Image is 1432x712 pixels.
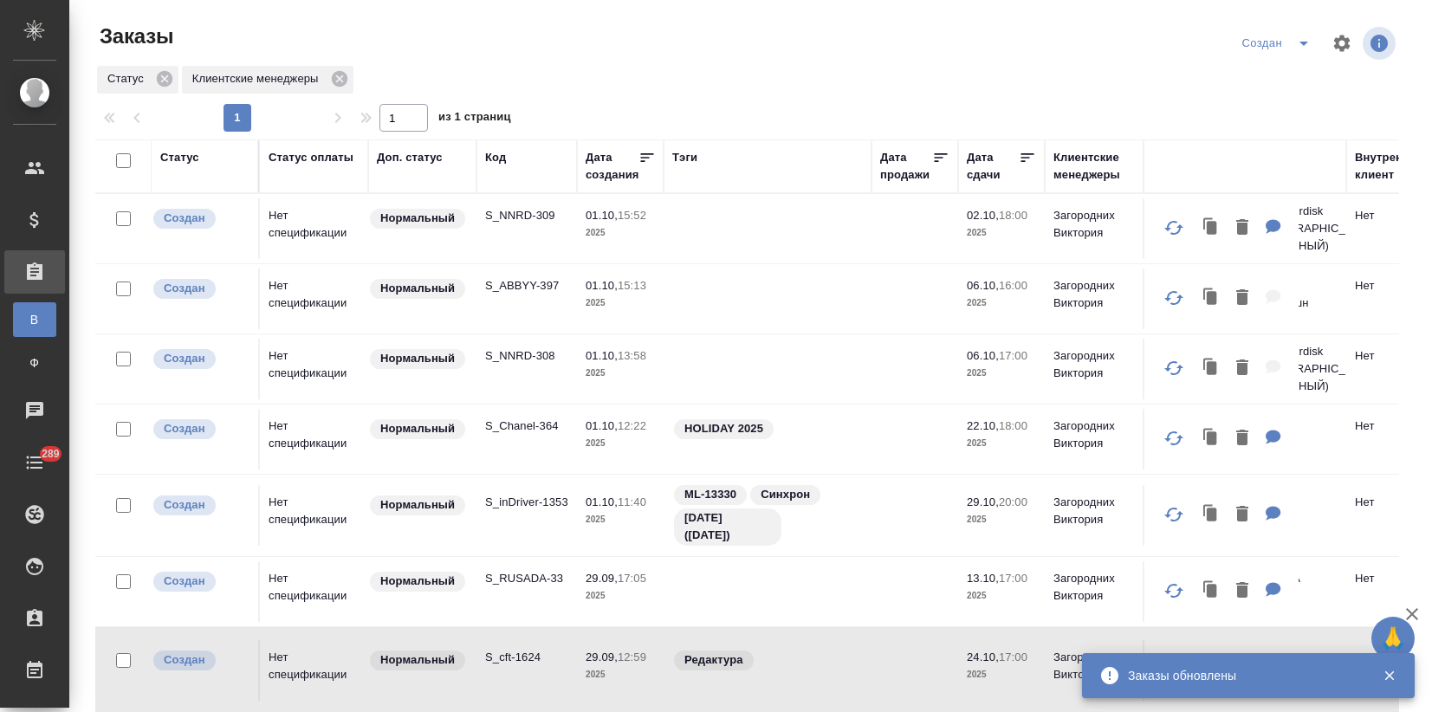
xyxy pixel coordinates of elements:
[586,209,618,222] p: 01.10,
[1228,281,1257,316] button: Удалить
[1228,573,1257,609] button: Удалить
[1153,347,1195,389] button: Обновить
[967,511,1036,528] p: 2025
[761,486,810,503] p: Синхрон
[1371,668,1407,683] button: Закрыть
[586,224,655,242] p: 2025
[618,349,646,362] p: 13:58
[1228,351,1257,386] button: Удалить
[586,666,655,683] p: 2025
[586,349,618,362] p: 01.10,
[684,420,763,437] p: HOLIDAY 2025
[1153,417,1195,459] button: Обновить
[967,435,1036,452] p: 2025
[164,651,205,669] p: Создан
[999,651,1027,663] p: 17:00
[880,149,932,184] div: Дата продажи
[485,347,568,365] p: S_NNRD-308
[380,651,455,669] p: Нормальный
[1195,281,1228,316] button: Клонировать
[31,445,70,463] span: 289
[152,494,249,517] div: Выставляется автоматически при создании заказа
[1228,421,1257,456] button: Удалить
[586,365,655,382] p: 2025
[152,207,249,230] div: Выставляется автоматически при создании заказа
[684,651,743,669] p: Редактура
[586,587,655,605] p: 2025
[160,149,199,166] div: Статус
[380,210,455,227] p: Нормальный
[967,666,1036,683] p: 2025
[164,573,205,590] p: Создан
[967,209,999,222] p: 02.10,
[164,210,205,227] p: Создан
[1053,149,1137,184] div: Клиентские менеджеры
[152,347,249,371] div: Выставляется автоматически при создании заказа
[999,495,1027,508] p: 20:00
[260,485,368,546] td: Нет спецификации
[586,572,618,585] p: 29.09,
[618,279,646,292] p: 15:13
[269,149,353,166] div: Статус оплаты
[368,277,468,301] div: Статус по умолчанию для стандартных заказов
[97,66,178,94] div: Статус
[967,149,1019,184] div: Дата сдачи
[380,496,455,514] p: Нормальный
[967,587,1036,605] p: 2025
[586,295,655,312] p: 2025
[1254,203,1338,255] p: Novo Nordisk ([GEOGRAPHIC_DATA] - АКТИВНЫЙ)
[1228,497,1257,533] button: Удалить
[967,349,999,362] p: 06.10,
[164,496,205,514] p: Создан
[967,419,999,432] p: 22.10,
[618,495,646,508] p: 11:40
[1128,667,1357,684] div: Заказы обновлены
[586,435,655,452] p: 2025
[152,417,249,441] div: Выставляется автоматически при создании заказа
[368,649,468,672] div: Статус по умолчанию для стандартных заказов
[380,573,455,590] p: Нормальный
[586,149,638,184] div: Дата создания
[967,572,999,585] p: 13.10,
[1257,573,1290,609] button: Для КМ: КЛ 30.09.: Спасибо за представленную смету. Передали на согласование руководству. Свяжемс...
[618,651,646,663] p: 12:59
[485,570,568,587] p: S_RUSADA-33
[22,354,48,372] span: Ф
[1355,149,1424,184] div: Внутренний клиент
[618,209,646,222] p: 15:52
[182,66,353,94] div: Клиентские менеджеры
[192,70,325,87] p: Клиентские менеджеры
[1195,497,1228,533] button: Клонировать
[260,269,368,329] td: Нет спецификации
[13,302,56,337] a: В
[4,441,65,484] a: 289
[1355,649,1424,666] p: Нет
[586,279,618,292] p: 01.10,
[1228,210,1257,246] button: Удалить
[485,207,568,224] p: S_NNRD-309
[999,349,1027,362] p: 17:00
[260,198,368,259] td: Нет спецификации
[1321,23,1363,64] span: Настроить таблицу
[999,572,1027,585] p: 17:00
[164,280,205,297] p: Создан
[22,311,48,328] span: В
[1355,347,1424,365] p: Нет
[1153,494,1195,535] button: Обновить
[1195,351,1228,386] button: Клонировать
[1254,343,1338,395] p: Novo Nordisk ([GEOGRAPHIC_DATA] - АКТИВНЫЙ)
[1045,269,1145,329] td: Загородних Виктория
[586,651,618,663] p: 29.09,
[380,420,455,437] p: Нормальный
[13,346,56,380] a: Ф
[1355,207,1424,224] p: Нет
[586,511,655,528] p: 2025
[1045,561,1145,622] td: Загородних Виктория
[967,651,999,663] p: 24.10,
[1195,210,1228,246] button: Клонировать
[95,23,173,50] span: Заказы
[1195,573,1228,609] button: Клонировать
[1153,649,1195,690] button: Обновить
[260,409,368,469] td: Нет спецификации
[1355,570,1424,587] p: Нет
